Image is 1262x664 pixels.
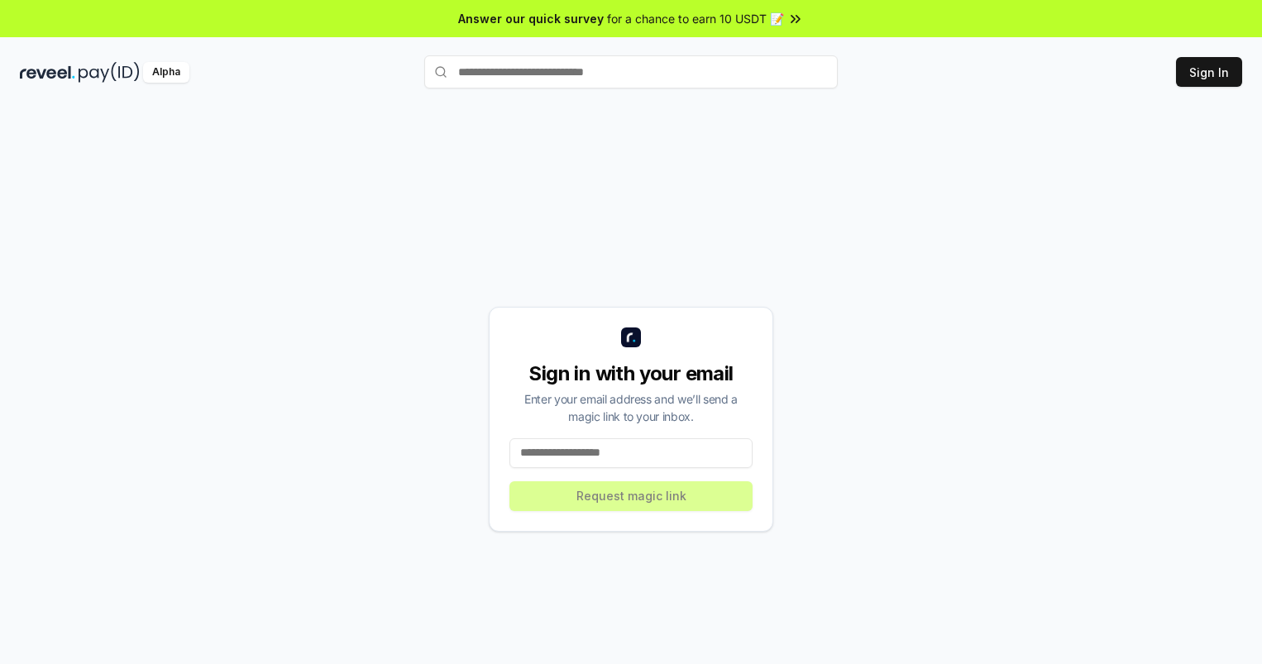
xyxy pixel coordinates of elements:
div: Sign in with your email [509,361,753,387]
img: reveel_dark [20,62,75,83]
div: Enter your email address and we’ll send a magic link to your inbox. [509,390,753,425]
span: Answer our quick survey [458,10,604,27]
img: pay_id [79,62,140,83]
button: Sign In [1176,57,1242,87]
img: logo_small [621,327,641,347]
div: Alpha [143,62,189,83]
span: for a chance to earn 10 USDT 📝 [607,10,784,27]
